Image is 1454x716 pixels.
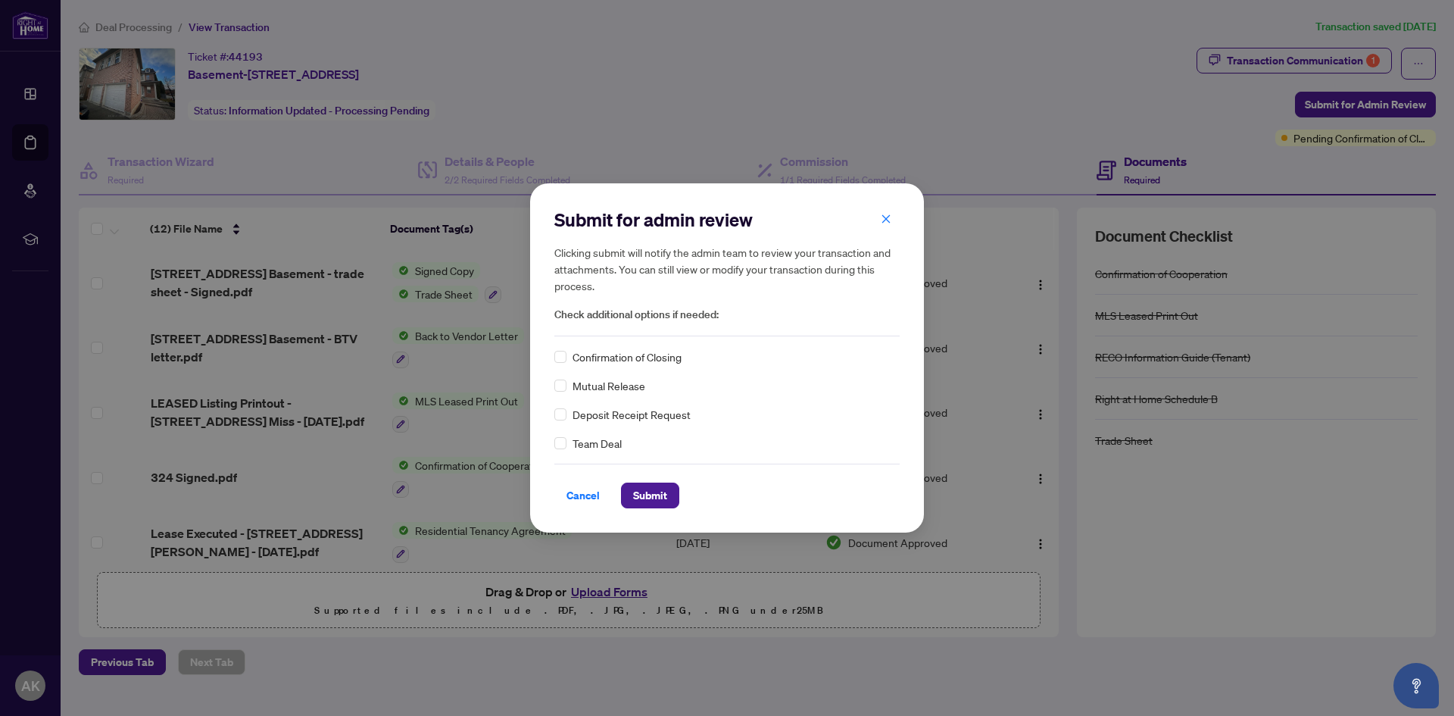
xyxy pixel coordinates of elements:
span: Check additional options if needed: [554,306,900,324]
span: Cancel [566,483,600,508]
span: Submit [633,483,667,508]
button: Submit [621,483,679,508]
span: Team Deal [573,435,622,452]
button: Open asap [1393,663,1439,708]
span: Mutual Release [573,377,645,394]
span: Confirmation of Closing [573,349,682,365]
h2: Submit for admin review [554,208,900,232]
button: Cancel [554,483,612,508]
span: close [881,214,891,224]
span: Deposit Receipt Request [573,406,691,423]
h5: Clicking submit will notify the admin team to review your transaction and attachments. You can st... [554,244,900,294]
